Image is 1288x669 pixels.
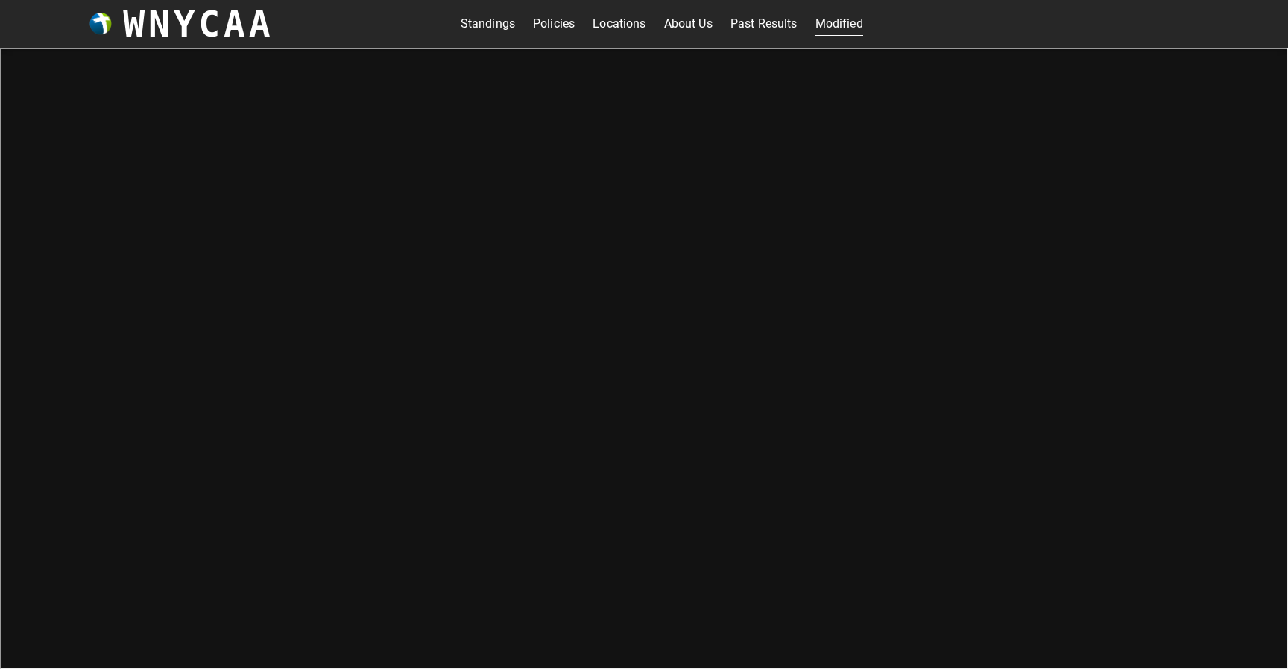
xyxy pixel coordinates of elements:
img: wnycaaBall.png [89,13,112,35]
a: Standings [461,12,515,36]
a: About Us [664,12,713,36]
a: Policies [533,12,575,36]
a: Modified [815,12,863,36]
a: Past Results [730,12,798,36]
h3: WNYCAA [123,3,274,45]
a: Locations [593,12,645,36]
